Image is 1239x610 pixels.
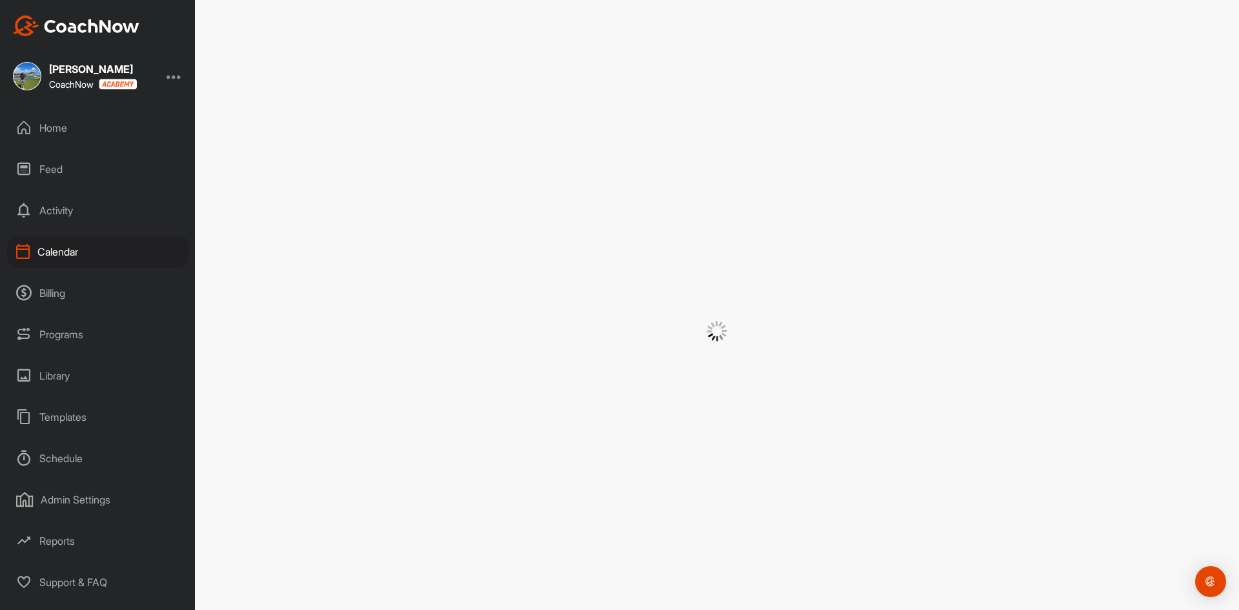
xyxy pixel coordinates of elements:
img: CoachNow [13,15,139,36]
div: Support & FAQ [7,566,189,598]
div: Feed [7,153,189,185]
img: square_fdde8eca5a127bd80392ed3015071003.jpg [13,62,41,90]
img: CoachNow acadmey [99,79,137,90]
div: Templates [7,401,189,433]
img: G6gVgL6ErOh57ABN0eRmCEwV0I4iEi4d8EwaPGI0tHgoAbU4EAHFLEQAh+QQFCgALACwIAA4AGAASAAAEbHDJSesaOCdk+8xg... [707,321,727,341]
div: Billing [7,277,189,309]
div: Home [7,112,189,144]
div: CoachNow [49,79,137,90]
div: Calendar [7,236,189,268]
div: Admin Settings [7,483,189,516]
div: Programs [7,318,189,351]
div: Activity [7,194,189,227]
div: Library [7,360,189,392]
div: Open Intercom Messenger [1195,566,1226,597]
div: Schedule [7,442,189,474]
div: [PERSON_NAME] [49,64,137,74]
div: Reports [7,525,189,557]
